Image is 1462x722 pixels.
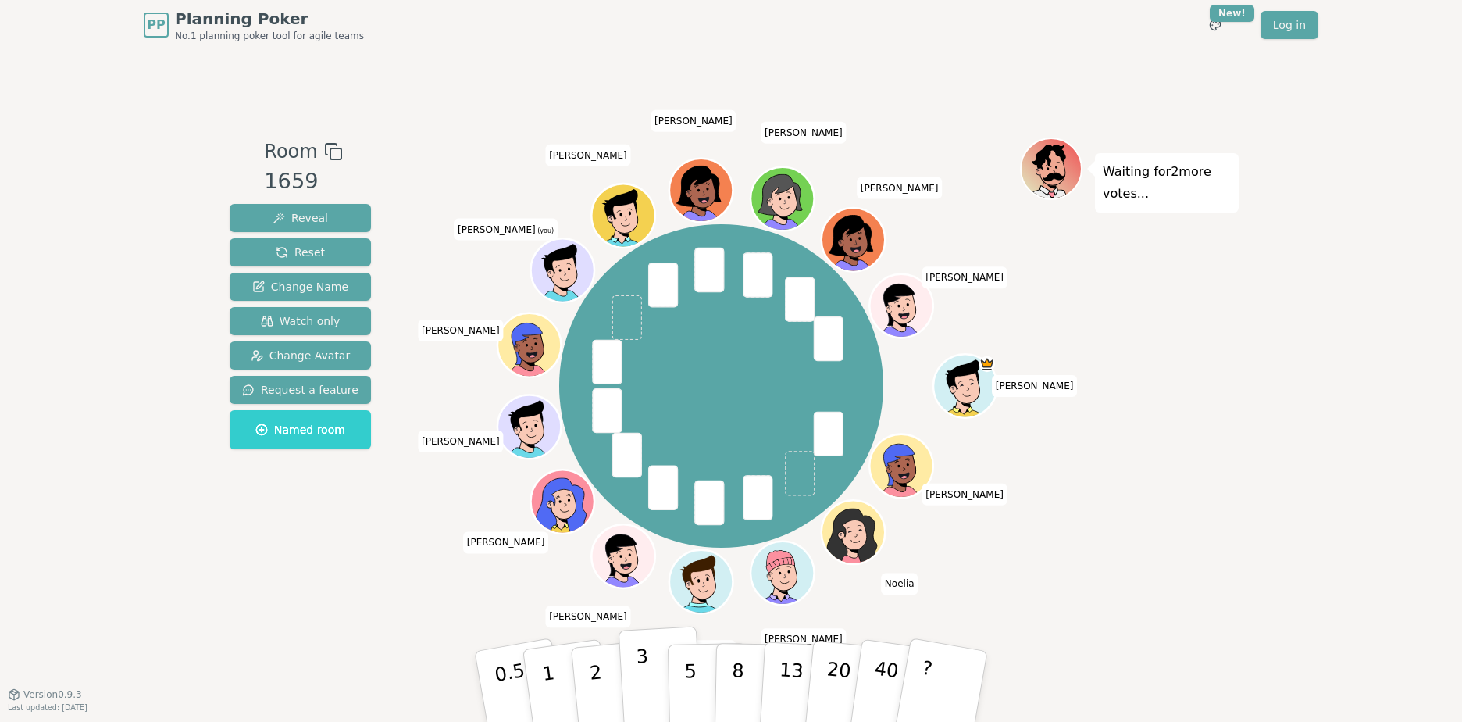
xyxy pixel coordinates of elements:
[1261,11,1318,39] a: Log in
[242,382,358,398] span: Request a feature
[536,227,554,234] span: (you)
[230,376,371,404] button: Request a feature
[979,356,994,372] span: Lukas is the host
[922,266,1007,288] span: Click to change your name
[230,238,371,266] button: Reset
[175,8,364,30] span: Planning Poker
[8,688,82,701] button: Version0.9.3
[1201,11,1229,39] button: New!
[1103,161,1231,205] p: Waiting for 2 more votes...
[175,30,364,42] span: No.1 planning poker tool for agile teams
[463,531,549,553] span: Click to change your name
[144,8,364,42] a: PPPlanning PokerNo.1 planning poker tool for agile teams
[545,145,631,166] span: Click to change your name
[252,279,348,295] span: Change Name
[255,422,345,438] span: Named room
[922,484,1007,506] span: Click to change your name
[261,313,341,329] span: Watch only
[251,348,351,363] span: Change Avatar
[264,138,317,166] span: Room
[1210,5,1254,22] div: New!
[147,16,165,34] span: PP
[761,122,847,144] span: Click to change your name
[418,320,504,341] span: Click to change your name
[276,245,325,260] span: Reset
[992,375,1078,397] span: Click to change your name
[545,606,631,627] span: Click to change your name
[454,219,558,241] span: Click to change your name
[230,410,371,449] button: Named room
[230,341,371,370] button: Change Avatar
[273,210,328,226] span: Reveal
[8,703,87,712] span: Last updated: [DATE]
[230,273,371,301] button: Change Name
[761,628,847,650] span: Click to change your name
[230,204,371,232] button: Reveal
[533,241,593,301] button: Click to change your avatar
[230,307,371,335] button: Watch only
[651,110,736,132] span: Click to change your name
[23,688,82,701] span: Version 0.9.3
[881,573,918,595] span: Click to change your name
[264,166,342,198] div: 1659
[418,431,504,452] span: Click to change your name
[857,177,943,199] span: Click to change your name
